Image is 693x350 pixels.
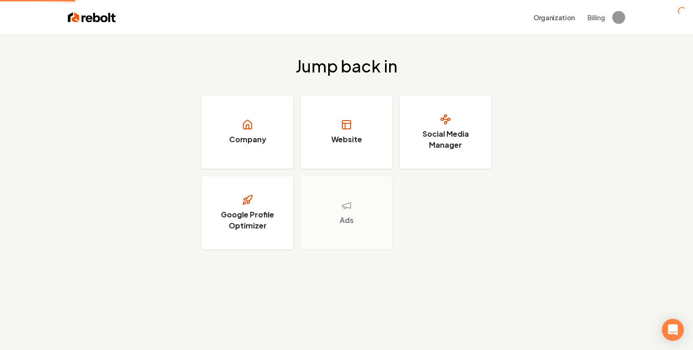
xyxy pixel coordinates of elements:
h3: Google Profile Optimizer [213,209,282,231]
a: Social Media Manager [400,95,491,169]
button: Open user button [612,11,625,24]
button: Organization [528,9,580,26]
h3: Company [229,134,266,145]
h3: Social Media Manager [411,128,480,150]
img: Rebolt Logo [68,11,116,24]
a: Company [202,95,293,169]
a: Website [301,95,392,169]
h3: Ads [340,215,354,226]
div: Open Intercom Messenger [662,319,684,341]
img: Megan Reynolds [612,11,625,24]
h3: Website [331,134,362,145]
button: Billing [588,13,605,22]
h2: Jump back in [296,57,397,75]
a: Google Profile Optimizer [202,176,293,250]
